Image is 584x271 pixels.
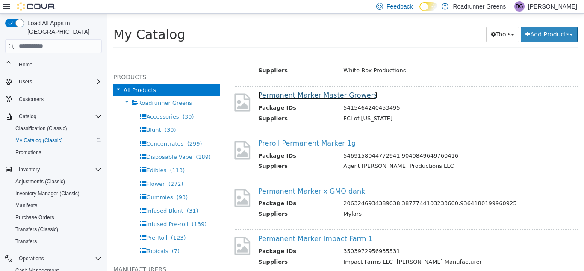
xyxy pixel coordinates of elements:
[230,244,466,255] td: Impact Farms LLC- [PERSON_NAME] Manufacturer
[15,238,37,245] span: Transfers
[151,196,230,207] th: Suppliers
[2,58,105,71] button: Home
[15,137,63,144] span: My Catalog (Classic)
[62,167,77,173] span: (272)
[386,2,413,11] span: Feedback
[6,250,113,261] h5: Manufacturers
[39,127,77,133] span: Concentrates
[453,1,506,12] p: Roadrunner Greens
[126,174,145,195] img: missing-image.png
[9,122,105,134] button: Classification (Classic)
[15,178,65,185] span: Adjustments (Classic)
[2,164,105,176] button: Inventory
[6,13,78,28] span: My Catalog
[12,236,40,247] a: Transfers
[89,140,104,146] span: (189)
[65,234,73,241] span: (7)
[76,100,87,106] span: (30)
[12,200,102,211] span: Manifests
[2,76,105,88] button: Users
[151,244,230,255] th: Suppliers
[15,77,102,87] span: Users
[151,148,230,159] th: Suppliers
[12,176,102,187] span: Adjustments (Classic)
[9,223,105,235] button: Transfers (Classic)
[12,224,62,235] a: Transfers (Classic)
[15,253,102,264] span: Operations
[230,148,466,159] td: Agent [PERSON_NAME] Productions LLC
[15,214,54,221] span: Purchase Orders
[70,180,81,187] span: (93)
[151,101,230,111] th: Suppliers
[151,221,266,229] a: Permanent Marker Impact Farm 1
[15,60,36,70] a: Home
[15,111,40,122] button: Catalog
[39,113,54,119] span: Blunt
[63,153,78,160] span: (113)
[39,100,72,106] span: Accessories
[12,212,102,223] span: Purchase Orders
[12,236,102,247] span: Transfers
[230,90,466,101] td: 5415464240453495
[39,234,61,241] span: Topicals
[15,94,102,104] span: Customers
[151,173,258,182] a: Permanent Marker x GMO dank
[9,146,105,158] button: Promotions
[230,196,466,207] td: Mylars
[17,2,56,11] img: Cova
[15,77,35,87] button: Users
[151,233,230,244] th: Package IDs
[230,185,466,196] td: 2063246934389038,3877744103233600,9364180199960925
[12,224,102,235] span: Transfers (Classic)
[39,221,60,227] span: Pre-Roll
[12,147,45,158] a: Promotions
[419,2,437,11] input: Dark Mode
[39,180,66,187] span: Gummies
[230,233,466,244] td: 3503972956935531
[12,200,41,211] a: Manifests
[17,73,49,80] span: All Products
[80,127,95,133] span: (299)
[15,202,37,209] span: Manifests
[15,226,58,233] span: Transfers (Classic)
[15,190,80,197] span: Inventory Manager (Classic)
[9,200,105,211] button: Manifests
[9,188,105,200] button: Inventory Manager (Classic)
[80,194,91,200] span: (31)
[414,13,471,29] button: Add Products
[15,164,102,175] span: Inventory
[528,1,577,12] p: [PERSON_NAME]
[19,255,44,262] span: Operations
[15,125,67,132] span: Classification (Classic)
[12,147,102,158] span: Promotions
[12,188,102,199] span: Inventory Manager (Classic)
[39,153,59,160] span: Edibles
[151,53,230,63] th: Suppliers
[230,101,466,111] td: FCI of [US_STATE]
[15,59,102,70] span: Home
[2,93,105,105] button: Customers
[39,167,58,173] span: Flower
[31,86,85,92] span: Roadrunner Greens
[151,185,230,196] th: Package IDs
[19,78,32,85] span: Users
[12,176,68,187] a: Adjustments (Classic)
[15,164,43,175] button: Inventory
[19,61,32,68] span: Home
[151,125,249,134] a: Preroll Permanent Marker 1g
[64,221,79,227] span: (123)
[19,113,36,120] span: Catalog
[12,123,71,134] a: Classification (Classic)
[230,138,466,149] td: 5469158044772941,9040849649760416
[39,207,81,214] span: Infused Pre-roll
[151,77,270,86] a: Permanent Marker Master Growers
[12,212,58,223] a: Purchase Orders
[19,96,44,103] span: Customers
[2,110,105,122] button: Catalog
[15,149,41,156] span: Promotions
[379,13,412,29] button: Tools
[126,78,145,99] img: missing-image.png
[19,166,40,173] span: Inventory
[12,135,102,146] span: My Catalog (Classic)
